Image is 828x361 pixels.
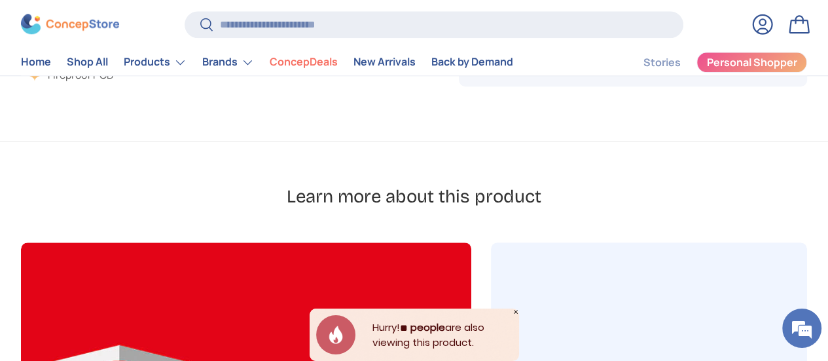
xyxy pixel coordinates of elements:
a: Shop All [67,50,108,75]
a: New Arrivals [353,50,416,75]
div: Close [513,309,519,315]
a: Stories [643,50,681,75]
nav: Secondary [612,49,807,75]
summary: Products [116,49,194,75]
h2: Learn more about this product [287,185,541,208]
img: ConcepStore [21,14,119,35]
a: Personal Shopper [696,52,807,73]
a: ConcepDeals [270,50,338,75]
summary: Brands [194,49,262,75]
a: Home [21,50,51,75]
nav: Primary [21,49,513,75]
span: Personal Shopper [707,58,797,68]
a: Back by Demand [431,50,513,75]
